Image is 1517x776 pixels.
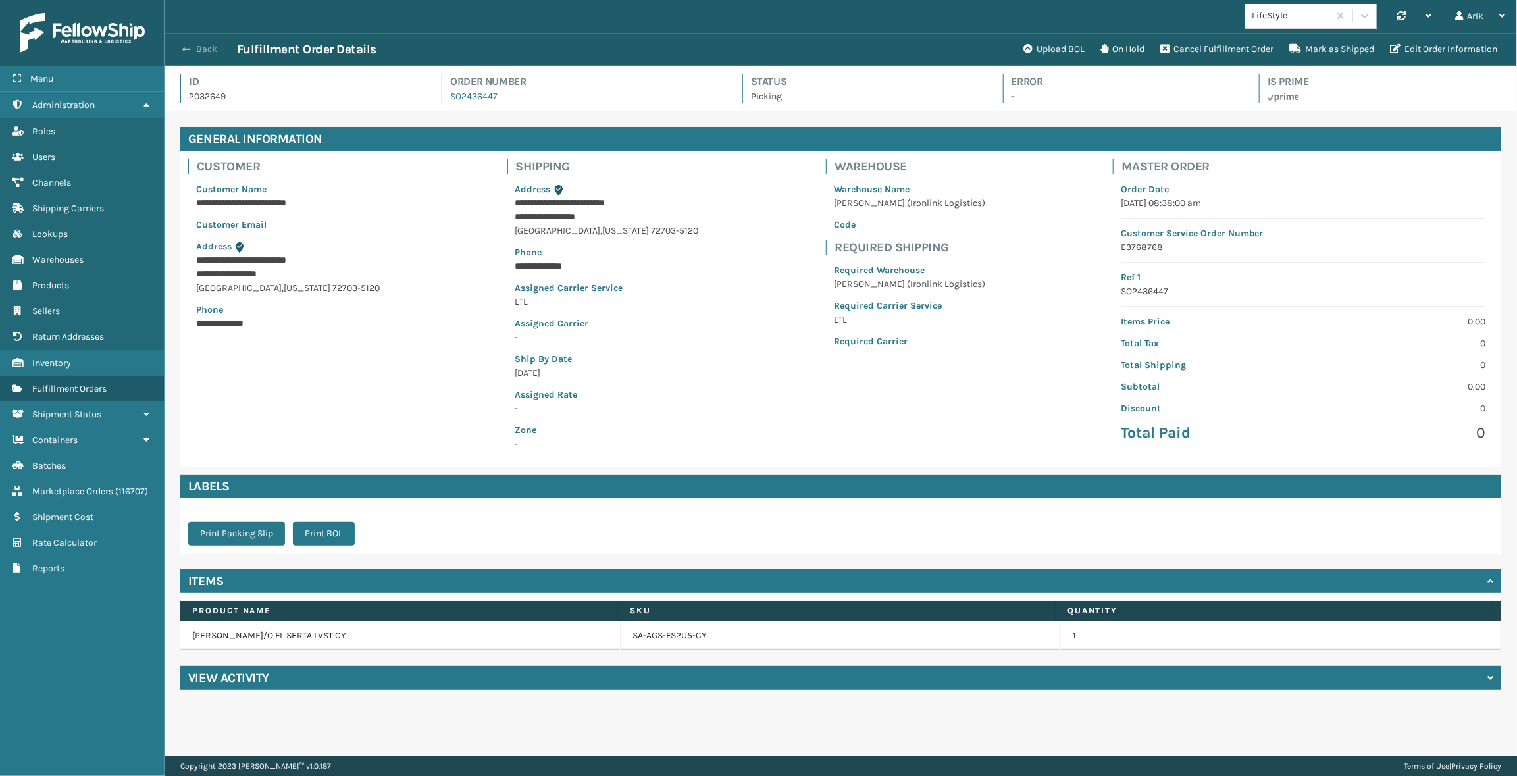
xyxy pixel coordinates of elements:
[1311,358,1485,372] p: 0
[1121,284,1485,298] p: SO2436447
[1311,336,1485,350] p: 0
[188,670,269,686] h4: View Activity
[601,225,603,236] span: ,
[32,460,66,471] span: Batches
[1289,44,1301,53] i: Mark as Shipped
[1067,605,1481,617] label: Quantity
[515,281,699,295] p: Assigned Carrier Service
[515,317,699,330] p: Assigned Carrier
[1382,36,1505,63] button: Edit Order Information
[1121,380,1295,394] p: Subtotal
[32,434,78,446] span: Containers
[1121,423,1295,443] p: Total Paid
[1121,401,1295,415] p: Discount
[180,756,331,776] p: Copyright 2023 [PERSON_NAME]™ v 1.0.187
[603,225,650,236] span: [US_STATE]
[834,313,985,326] p: LTL
[1311,401,1485,415] p: 0
[1311,423,1485,443] p: 0
[1012,90,1235,103] p: -
[176,43,237,55] button: Back
[1390,44,1401,53] i: Edit
[32,99,95,111] span: Administration
[189,90,418,103] p: 2032649
[1160,44,1170,53] i: Cancel Fulfillment Order
[196,218,380,232] p: Customer Email
[180,475,1501,498] h4: Labels
[1252,9,1330,23] div: LifeStyle
[1012,74,1235,90] h4: Error
[515,225,601,236] span: [GEOGRAPHIC_DATA]
[196,182,380,196] p: Customer Name
[516,159,707,174] h4: Shipping
[834,218,985,232] p: Code
[835,240,993,255] h4: Required Shipping
[834,196,985,210] p: [PERSON_NAME] (Ironlink Logistics)
[32,331,104,342] span: Return Addresses
[32,563,64,574] span: Reports
[32,151,55,163] span: Users
[32,357,71,369] span: Inventory
[32,409,101,420] span: Shipment Status
[834,277,985,291] p: [PERSON_NAME] (Ironlink Logistics)
[180,621,621,650] td: [PERSON_NAME]/O FL SERTA LVST CY
[652,225,699,236] span: 72703-5120
[1121,182,1485,196] p: Order Date
[1451,762,1501,771] a: Privacy Policy
[196,241,232,252] span: Address
[32,511,93,523] span: Shipment Cost
[32,383,107,394] span: Fulfillment Orders
[180,127,1501,151] h4: General Information
[630,605,1043,617] label: SKU
[450,74,718,90] h4: Order Number
[751,74,979,90] h4: Status
[515,330,699,344] p: -
[1093,36,1152,63] button: On Hold
[189,74,418,90] h4: Id
[1152,36,1281,63] button: Cancel Fulfillment Order
[515,295,699,309] p: LTL
[515,401,699,415] p: -
[1121,159,1493,174] h4: Master Order
[1023,44,1033,53] i: Upload BOL
[188,573,224,589] h4: Items
[32,537,97,548] span: Rate Calculator
[1121,196,1485,210] p: [DATE] 08:38:00 am
[1121,315,1295,328] p: Items Price
[834,334,985,348] p: Required Carrier
[1121,336,1295,350] p: Total Tax
[450,91,498,102] a: SO2436447
[282,282,284,294] span: ,
[515,246,699,259] p: Phone
[332,282,380,294] span: 72703-5120
[1121,358,1295,372] p: Total Shipping
[32,305,60,317] span: Sellers
[1311,315,1485,328] p: 0.00
[1100,44,1108,53] i: On Hold
[834,299,985,313] p: Required Carrier Service
[1268,74,1501,90] h4: Is Prime
[32,126,55,137] span: Roles
[197,159,388,174] h4: Customer
[1404,762,1449,771] a: Terms of Use
[20,13,145,53] img: logo
[192,605,605,617] label: Product Name
[32,280,69,291] span: Products
[237,41,376,57] h3: Fulfillment Order Details
[32,203,104,214] span: Shipping Carriers
[515,423,699,437] p: Zone
[115,486,148,497] span: ( 116707 )
[515,388,699,401] p: Assigned Rate
[1061,621,1501,650] td: 1
[293,522,355,546] button: Print BOL
[632,629,707,642] a: SA-AGS-FS2U5-CY
[751,90,979,103] p: Picking
[188,522,285,546] button: Print Packing Slip
[284,282,330,294] span: [US_STATE]
[1404,756,1501,776] div: |
[515,184,551,195] span: Address
[835,159,993,174] h4: Warehouse
[515,423,699,450] span: -
[1121,226,1485,240] p: Customer Service Order Number
[1121,271,1485,284] p: Ref 1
